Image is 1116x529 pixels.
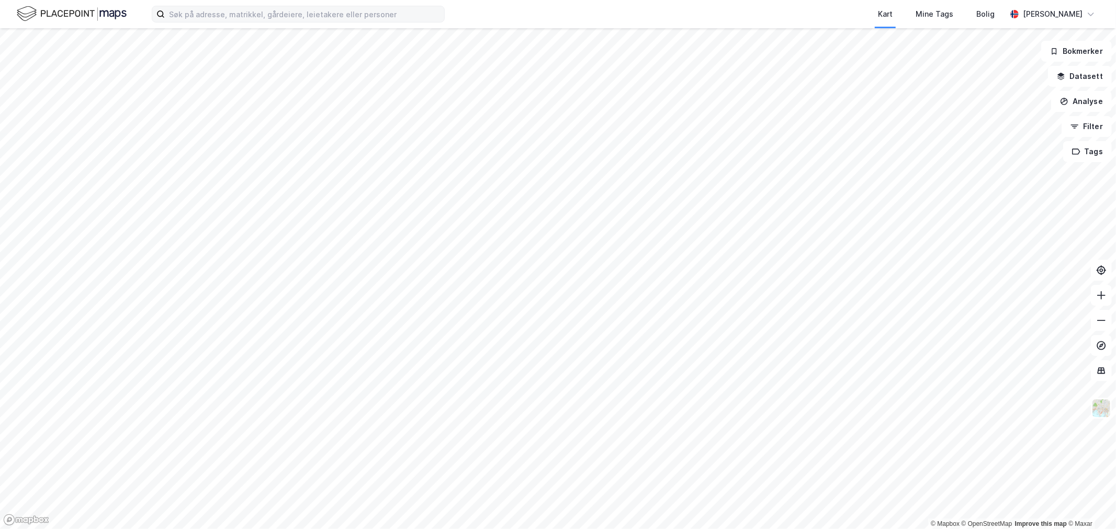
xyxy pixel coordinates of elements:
[976,8,995,20] div: Bolig
[17,5,127,23] img: logo.f888ab2527a4732fd821a326f86c7f29.svg
[878,8,893,20] div: Kart
[1015,520,1067,527] a: Improve this map
[1063,141,1112,162] button: Tags
[916,8,953,20] div: Mine Tags
[1091,398,1111,418] img: Z
[1041,41,1112,62] button: Bokmerker
[962,520,1012,527] a: OpenStreetMap
[1051,91,1112,112] button: Analyse
[1064,479,1116,529] iframe: Chat Widget
[165,6,444,22] input: Søk på adresse, matrikkel, gårdeiere, leietakere eller personer
[1064,479,1116,529] div: Kontrollprogram for chat
[3,514,49,526] a: Mapbox homepage
[1062,116,1112,137] button: Filter
[1048,66,1112,87] button: Datasett
[931,520,960,527] a: Mapbox
[1023,8,1083,20] div: [PERSON_NAME]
